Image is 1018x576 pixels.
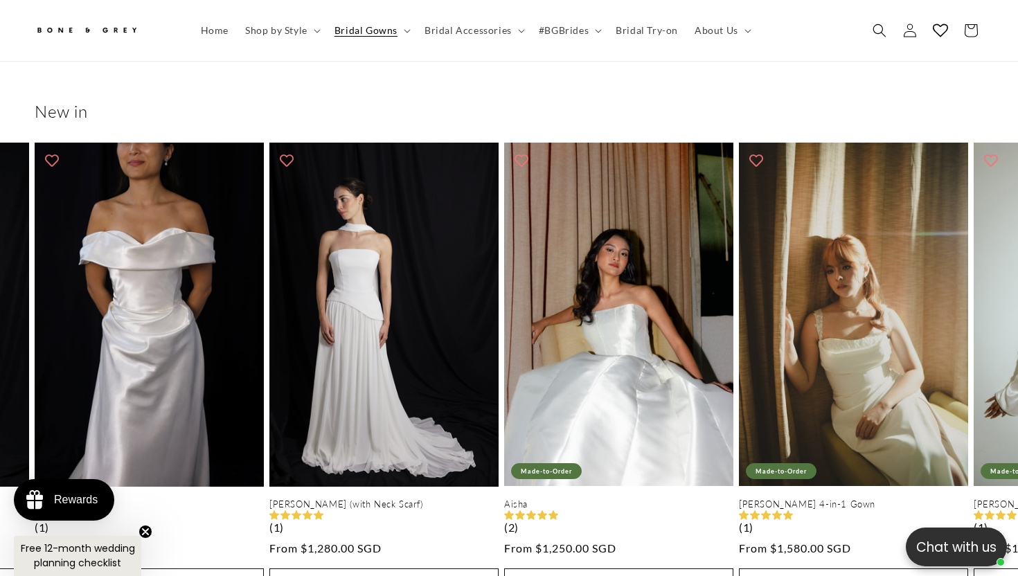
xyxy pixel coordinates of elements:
span: Bridal Accessories [425,24,512,37]
summary: Bridal Gowns [326,16,416,45]
button: Close teaser [139,525,152,539]
summary: Shop by Style [237,16,326,45]
summary: About Us [686,16,757,45]
img: Bone and Grey Bridal [35,19,139,42]
a: Sloane [35,498,264,510]
button: Open chatbox [906,528,1007,566]
p: Chat with us [906,537,1007,557]
summary: Bridal Accessories [416,16,530,45]
button: Add to wishlist [273,146,301,174]
div: Rewards [54,494,98,506]
summary: Search [864,15,895,46]
a: [PERSON_NAME] 4-in-1 Gown [739,498,968,510]
span: Shop by Style [245,24,307,37]
a: Bridal Try-on [607,16,686,45]
button: Add to wishlist [977,146,1005,174]
span: Free 12-month wedding planning checklist [21,541,135,570]
span: Home [201,24,229,37]
h2: New in [35,100,983,122]
a: Aisha [504,498,733,510]
button: Add to wishlist [38,146,66,174]
span: #BGBrides [539,24,589,37]
div: Free 12-month wedding planning checklistClose teaser [14,536,141,576]
span: Bridal Try-on [616,24,678,37]
button: Add to wishlist [742,146,770,174]
span: Bridal Gowns [334,24,398,37]
a: Home [193,16,237,45]
a: Bone and Grey Bridal [30,14,179,47]
span: About Us [695,24,738,37]
a: [PERSON_NAME] (with Neck Scarf) [269,498,499,510]
button: Add to wishlist [508,146,535,174]
summary: #BGBrides [530,16,607,45]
